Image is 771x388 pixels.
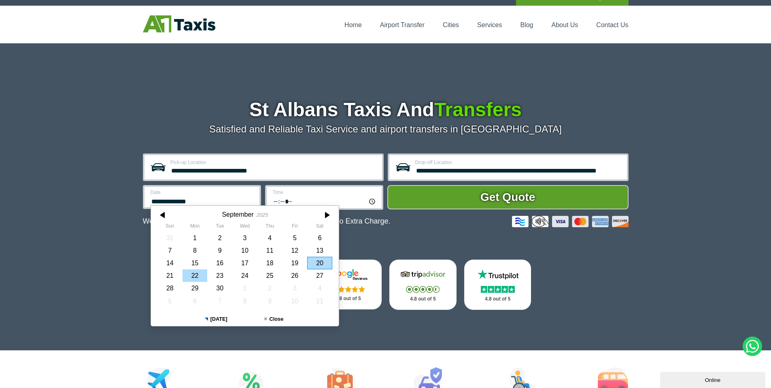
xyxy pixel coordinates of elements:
[257,295,282,307] div: 09 October 2025
[182,257,207,269] div: 15 September 2025
[157,269,183,282] div: 21 September 2025
[257,282,282,294] div: 02 October 2025
[307,223,332,231] th: Saturday
[207,295,232,307] div: 07 October 2025
[282,232,307,244] div: 05 September 2025
[389,260,457,310] a: Tripadvisor Stars 4.8 out of 5
[660,370,767,388] iframe: chat widget
[477,21,502,28] a: Services
[307,244,332,257] div: 13 September 2025
[232,244,257,257] div: 10 September 2025
[232,282,257,294] div: 01 October 2025
[232,223,257,231] th: Wednesday
[256,212,268,218] div: 2025
[157,257,183,269] div: 14 September 2025
[207,257,232,269] div: 16 September 2025
[520,21,533,28] a: Blog
[324,269,372,281] img: Google
[207,244,232,257] div: 09 September 2025
[207,232,232,244] div: 02 September 2025
[307,232,332,244] div: 06 September 2025
[207,223,232,231] th: Tuesday
[282,269,307,282] div: 26 September 2025
[443,21,459,28] a: Cities
[344,21,362,28] a: Home
[143,100,629,119] h1: St Albans Taxis And
[232,295,257,307] div: 08 October 2025
[297,217,390,225] span: The Car at No Extra Charge.
[143,217,391,226] p: We Now Accept Card & Contactless Payment In
[399,269,447,281] img: Tripadvisor
[222,211,253,218] div: September
[323,294,373,304] p: 4.8 out of 5
[157,223,183,231] th: Sunday
[282,295,307,307] div: 10 October 2025
[380,21,425,28] a: Airport Transfer
[157,282,183,294] div: 28 September 2025
[157,295,183,307] div: 05 October 2025
[282,223,307,231] th: Friday
[182,232,207,244] div: 01 September 2025
[182,282,207,294] div: 29 September 2025
[232,232,257,244] div: 03 September 2025
[207,282,232,294] div: 30 September 2025
[434,99,522,120] span: Transfers
[182,295,207,307] div: 06 October 2025
[464,260,531,310] a: Trustpilot Stars 4.8 out of 5
[257,232,282,244] div: 04 September 2025
[257,223,282,231] th: Thursday
[473,294,522,304] p: 4.8 out of 5
[257,269,282,282] div: 25 September 2025
[512,216,629,227] img: Credit And Debit Cards
[282,282,307,294] div: 03 October 2025
[314,260,382,309] a: Google Stars 4.8 out of 5
[481,286,515,293] img: Stars
[307,295,332,307] div: 11 October 2025
[182,244,207,257] div: 08 September 2025
[282,244,307,257] div: 12 September 2025
[415,160,622,165] label: Drop-off Location
[157,244,183,257] div: 07 September 2025
[273,190,377,195] label: Time
[182,269,207,282] div: 22 September 2025
[143,15,215,32] img: A1 Taxis St Albans LTD
[387,185,629,209] button: Get Quote
[151,190,255,195] label: Date
[170,160,377,165] label: Pick-up Location
[232,257,257,269] div: 17 September 2025
[143,124,629,135] p: Satisfied and Reliable Taxi Service and airport transfers in [GEOGRAPHIC_DATA]
[157,232,183,244] div: 31 August 2025
[474,269,522,281] img: Trustpilot
[406,286,440,293] img: Stars
[398,294,448,304] p: 4.8 out of 5
[282,257,307,269] div: 19 September 2025
[207,269,232,282] div: 23 September 2025
[245,312,303,326] button: Close
[552,21,578,28] a: About Us
[307,282,332,294] div: 04 October 2025
[307,257,332,269] div: 20 September 2025
[596,21,628,28] a: Contact Us
[331,286,365,292] img: Stars
[257,257,282,269] div: 18 September 2025
[307,269,332,282] div: 27 September 2025
[232,269,257,282] div: 24 September 2025
[182,223,207,231] th: Monday
[187,312,245,326] button: [DATE]
[257,244,282,257] div: 11 September 2025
